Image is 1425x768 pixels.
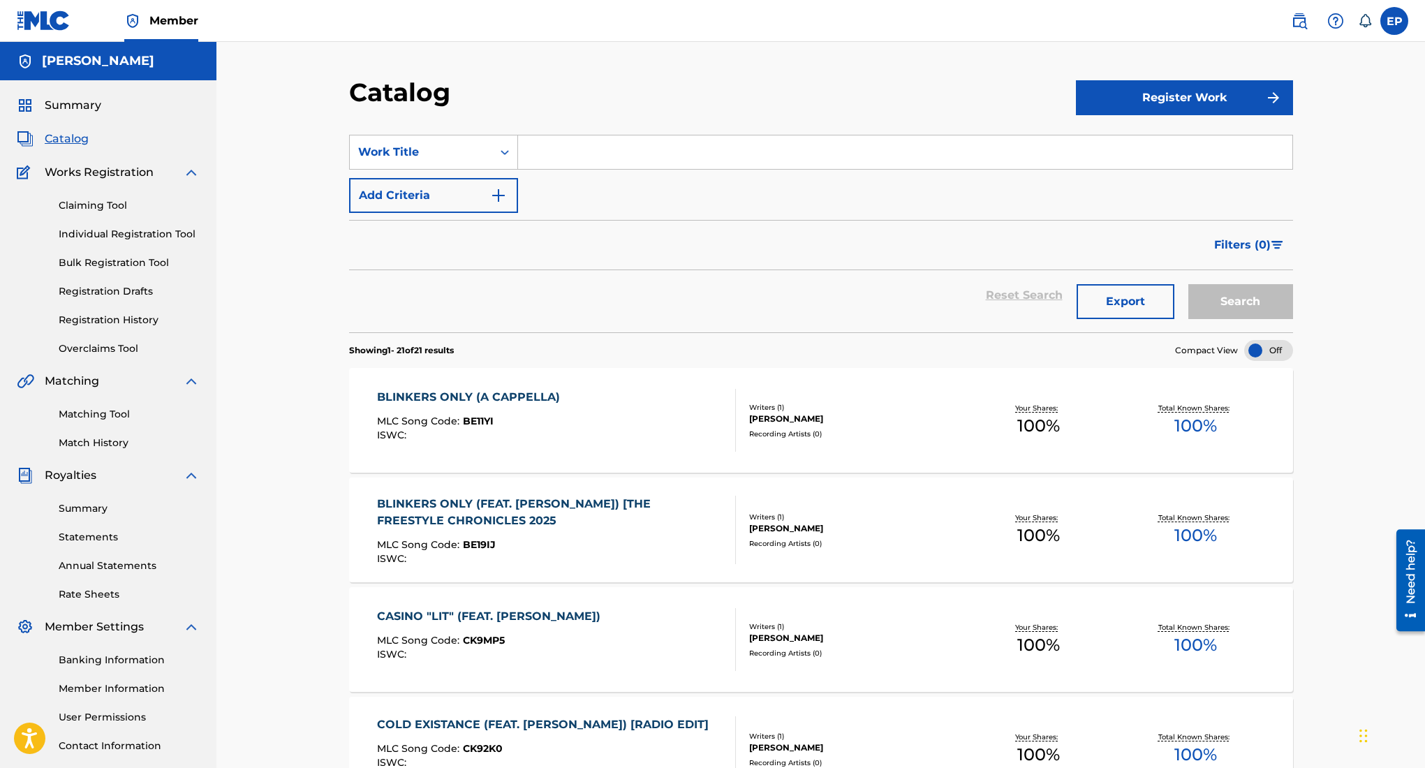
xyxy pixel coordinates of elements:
a: Match History [59,436,200,450]
p: Total Known Shares: [1158,403,1233,413]
a: Summary [59,501,200,516]
a: Individual Registration Tool [59,227,200,242]
span: Compact View [1175,344,1238,357]
div: Writers ( 1 ) [749,512,960,522]
a: Overclaims Tool [59,341,200,356]
a: Registration History [59,313,200,327]
a: Annual Statements [59,559,200,573]
img: expand [183,619,200,635]
div: [PERSON_NAME] [749,741,960,754]
span: Member Settings [45,619,144,635]
iframe: Resource Center [1386,524,1425,637]
div: User Menu [1380,7,1408,35]
span: ISWC : [377,429,410,441]
img: MLC Logo [17,10,71,31]
span: 100 % [1174,413,1217,438]
div: BLINKERS ONLY (A CAPPELLA) [377,389,567,406]
div: COLD EXISTANCE (FEAT. [PERSON_NAME]) [RADIO EDIT] [377,716,716,733]
p: Total Known Shares: [1158,732,1233,742]
span: Works Registration [45,164,154,181]
a: User Permissions [59,710,200,725]
span: Member [149,13,198,29]
a: Claiming Tool [59,198,200,213]
span: MLC Song Code : [377,742,463,755]
h2: Catalog [349,77,457,108]
span: Filters ( 0 ) [1214,237,1271,253]
div: Work Title [358,144,484,161]
span: 100 % [1017,633,1060,658]
img: filter [1271,241,1283,249]
div: Recording Artists ( 0 ) [749,648,960,658]
div: [PERSON_NAME] [749,413,960,425]
a: Bulk Registration Tool [59,256,200,270]
span: Royalties [45,467,96,484]
a: CatalogCatalog [17,131,89,147]
span: BE19IJ [463,538,496,551]
img: 9d2ae6d4665cec9f34b9.svg [490,187,507,204]
p: Your Shares: [1015,403,1061,413]
img: f7272a7cc735f4ea7f67.svg [1265,89,1282,106]
a: Public Search [1285,7,1313,35]
div: Recording Artists ( 0 ) [749,429,960,439]
p: Total Known Shares: [1158,512,1233,523]
img: expand [183,373,200,390]
a: Banking Information [59,653,200,667]
img: expand [183,164,200,181]
div: Help [1322,7,1350,35]
button: Register Work [1076,80,1293,115]
div: Notifications [1358,14,1372,28]
span: MLC Song Code : [377,538,463,551]
p: Your Shares: [1015,622,1061,633]
a: Matching Tool [59,407,200,422]
a: Rate Sheets [59,587,200,602]
div: BLINKERS ONLY (FEAT. [PERSON_NAME]) [THE FREESTYLE CHRONICLES 2025 [377,496,724,529]
span: 100 % [1174,523,1217,548]
button: Filters (0) [1206,228,1293,263]
span: MLC Song Code : [377,415,463,427]
span: Matching [45,373,99,390]
p: Total Known Shares: [1158,622,1233,633]
span: MLC Song Code : [377,634,463,647]
p: Showing 1 - 21 of 21 results [349,344,454,357]
img: Member Settings [17,619,34,635]
p: Your Shares: [1015,732,1061,742]
span: ISWC : [377,552,410,565]
div: CASINO "LIT" (FEAT. [PERSON_NAME]) [377,608,607,625]
a: BLINKERS ONLY (A CAPPELLA)MLC Song Code:BE11YIISWC:Writers (1)[PERSON_NAME]Recording Artists (0)Y... [349,368,1293,473]
button: Export [1077,284,1174,319]
img: help [1327,13,1344,29]
div: [PERSON_NAME] [749,632,960,644]
form: Search Form [349,135,1293,332]
div: Drag [1359,715,1368,757]
a: Contact Information [59,739,200,753]
iframe: Chat Widget [1355,701,1425,768]
img: search [1291,13,1308,29]
img: Catalog [17,131,34,147]
span: Catalog [45,131,89,147]
a: Registration Drafts [59,284,200,299]
a: Member Information [59,681,200,696]
span: 100 % [1174,742,1217,767]
div: Recording Artists ( 0 ) [749,758,960,768]
a: BLINKERS ONLY (FEAT. [PERSON_NAME]) [THE FREESTYLE CHRONICLES 2025MLC Song Code:BE19IJISWC:Writer... [349,478,1293,582]
span: CK92K0 [463,742,503,755]
img: Summary [17,97,34,114]
div: Writers ( 1 ) [749,731,960,741]
button: Add Criteria [349,178,518,213]
div: Recording Artists ( 0 ) [749,538,960,549]
span: CK9MP5 [463,634,505,647]
img: Works Registration [17,164,35,181]
span: ISWC : [377,648,410,660]
div: Writers ( 1 ) [749,402,960,413]
a: Statements [59,530,200,545]
img: Matching [17,373,34,390]
img: Royalties [17,467,34,484]
span: 100 % [1017,413,1060,438]
div: Writers ( 1 ) [749,621,960,632]
div: [PERSON_NAME] [749,522,960,535]
span: BE11YI [463,415,494,427]
p: Your Shares: [1015,512,1061,523]
h5: Edward Ojeda Puente [42,53,154,69]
